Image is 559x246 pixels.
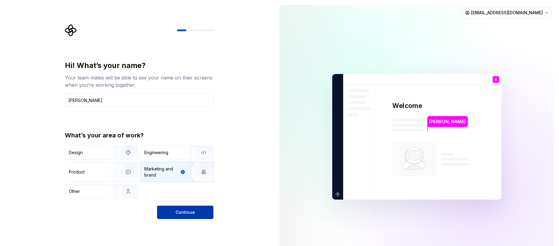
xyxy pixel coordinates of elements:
[144,150,168,156] div: Engineering
[471,10,543,16] span: [EMAIL_ADDRESS][DOMAIN_NAME]
[65,61,213,70] div: Hi! What’s your name?
[65,131,213,140] div: What’s your area of work?
[69,169,85,175] div: Product
[144,166,179,178] div: Marketing and brand
[65,93,213,107] input: Han Solo
[462,7,552,18] button: [EMAIL_ADDRESS][DOMAIN_NAME]
[69,150,83,156] div: Design
[69,188,80,194] div: Other
[429,118,466,125] p: [PERSON_NAME]
[157,206,213,219] button: Continue
[65,74,213,89] div: Your team mates will be able to see your name on their screens when you’re working together.
[495,78,497,81] p: A
[392,101,422,110] p: Welcome
[176,209,195,215] span: Continue
[65,24,77,36] svg: Supernova Logo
